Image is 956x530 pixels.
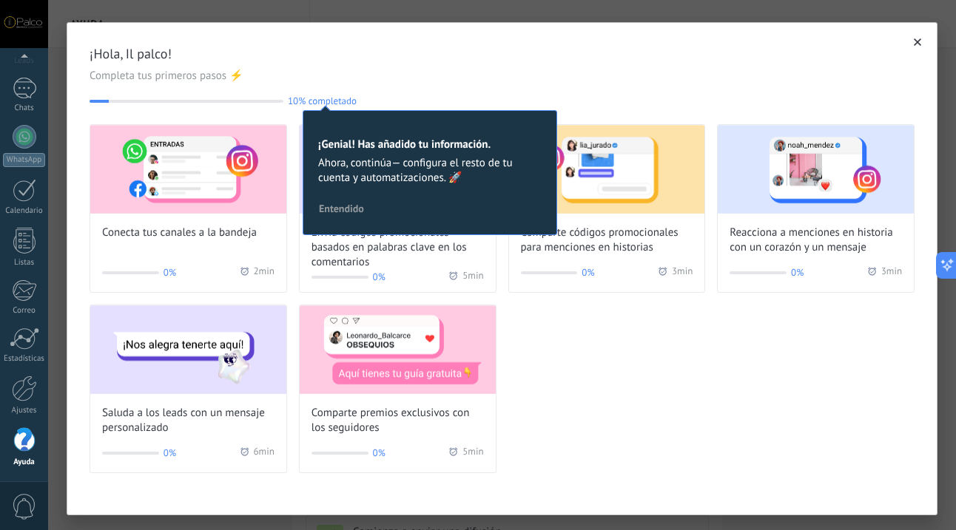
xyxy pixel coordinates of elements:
span: Saluda a los leads con un mensaje personalizado [102,406,275,435]
span: 5 min [462,270,483,285]
div: Estadísticas [3,354,46,364]
span: 0% [164,265,176,280]
img: Connect your channels to the inbox [90,125,286,214]
span: 5 min [462,446,483,461]
button: Entendido [312,197,371,220]
div: Chats [3,103,46,113]
span: 0% [791,265,804,280]
img: React to story mentions with a heart and personalized message [718,125,914,214]
div: Correo [3,306,46,316]
span: Completa tus primeros pasos ⚡ [90,69,915,84]
span: Entendido [319,203,364,214]
span: ¡Hola, Il palco! [90,45,915,63]
span: 0% [164,446,176,461]
img: Send promo codes based on keywords in comments (Wizard onboarding modal) [300,125,496,214]
img: Share exclusive rewards with followers [300,305,496,394]
span: 3 min [672,265,693,280]
span: Comparte códigos promocionales para menciones en historias [521,225,693,255]
span: Conecta tus canales a la bandeja [102,225,257,240]
div: Calendario [3,206,46,216]
span: Reacciona a menciones en historia con un corazón y un mensaje [730,225,902,255]
h2: ¡Genial! Has añadido tu información. [318,137,542,152]
span: 6 min [254,446,275,461]
span: 10% completado [288,95,357,106]
img: Greet leads with a custom message (Wizard onboarding modal) [90,305,286,394]
div: Ajustes [3,406,46,415]
span: 0% [373,446,386,461]
img: Share promo codes for story mentions [509,125,705,214]
span: 0% [373,270,386,285]
span: Envía códigos promocionales basados en palabras clave en los comentarios [312,225,484,270]
span: 0% [582,265,594,280]
div: Listas [3,258,46,268]
span: Comparte premios exclusivos con los seguidores [312,406,484,435]
div: Ayuda [3,458,46,467]
span: 3 min [881,265,902,280]
span: 2 min [254,265,275,280]
span: Ahora, continúa— configura el resto de tu cuenta y automatizaciones. 🚀 [318,156,542,186]
div: WhatsApp [3,153,45,167]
